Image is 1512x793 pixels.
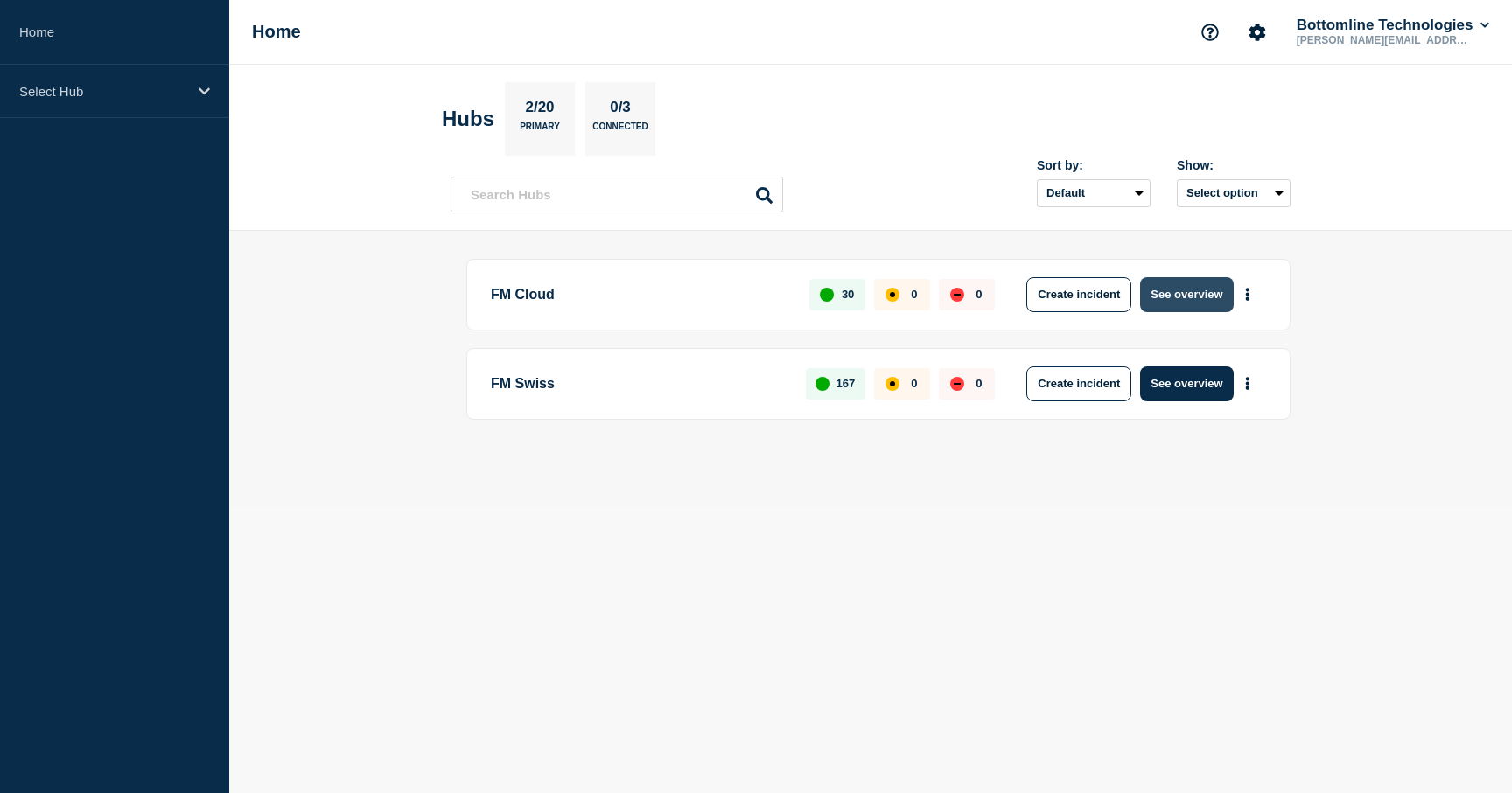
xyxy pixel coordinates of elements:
input: Search Hubs [451,177,783,212]
p: 0 [976,377,982,390]
p: Select Hub [19,84,187,99]
button: More actions [1236,367,1259,400]
button: Create incident [1026,366,1131,401]
h1: Home [252,22,301,42]
div: Sort by: [1037,158,1151,172]
div: down [950,288,964,302]
p: [PERSON_NAME][EMAIL_ADDRESS][PERSON_NAME][DOMAIN_NAME] [1293,34,1475,46]
div: up [820,288,834,302]
div: affected [885,288,899,302]
h2: Hubs [442,107,494,131]
div: down [950,377,964,391]
p: 0 [976,288,982,301]
p: 0 [911,288,917,301]
button: Support [1192,14,1228,51]
p: Connected [592,122,647,140]
button: See overview [1140,366,1233,401]
button: Bottomline Technologies [1293,17,1493,34]
p: FM Swiss [491,366,786,401]
p: FM Cloud [491,277,789,312]
div: up [815,377,829,391]
div: Show: [1177,158,1291,172]
p: 0/3 [604,99,638,122]
button: More actions [1236,278,1259,310]
select: Sort by [1037,179,1151,207]
button: See overview [1140,277,1233,312]
p: 0 [911,377,917,390]
p: Primary [520,122,560,140]
button: Select option [1177,179,1291,207]
button: Create incident [1026,277,1131,312]
button: Account settings [1239,14,1276,51]
p: 30 [842,288,854,301]
p: 167 [836,377,856,390]
div: affected [885,377,899,391]
p: 2/20 [519,99,561,122]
